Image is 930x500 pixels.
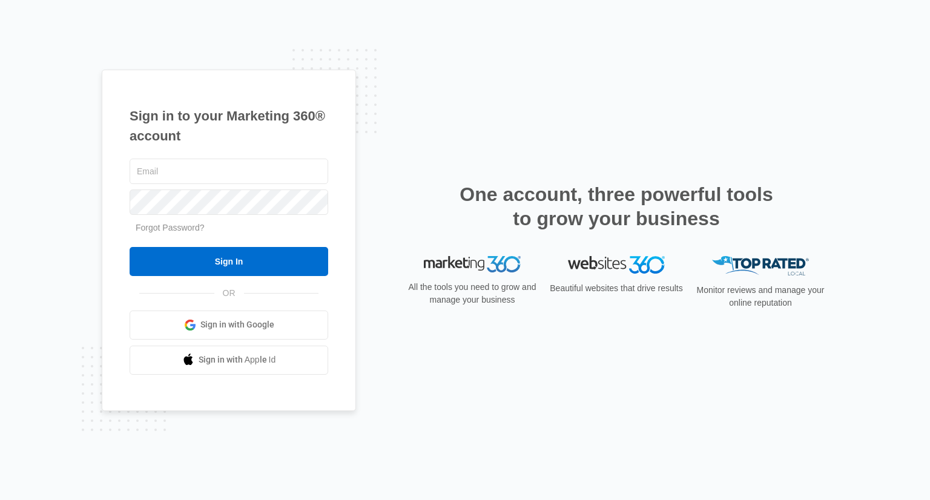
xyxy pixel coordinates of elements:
[712,256,809,276] img: Top Rated Local
[424,256,521,273] img: Marketing 360
[130,159,328,184] input: Email
[214,287,244,300] span: OR
[693,284,828,309] p: Monitor reviews and manage your online reputation
[456,182,777,231] h2: One account, three powerful tools to grow your business
[130,346,328,375] a: Sign in with Apple Id
[200,318,274,331] span: Sign in with Google
[404,281,540,306] p: All the tools you need to grow and manage your business
[130,311,328,340] a: Sign in with Google
[130,247,328,276] input: Sign In
[136,223,205,232] a: Forgot Password?
[549,282,684,295] p: Beautiful websites that drive results
[568,256,665,274] img: Websites 360
[199,354,276,366] span: Sign in with Apple Id
[130,106,328,146] h1: Sign in to your Marketing 360® account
